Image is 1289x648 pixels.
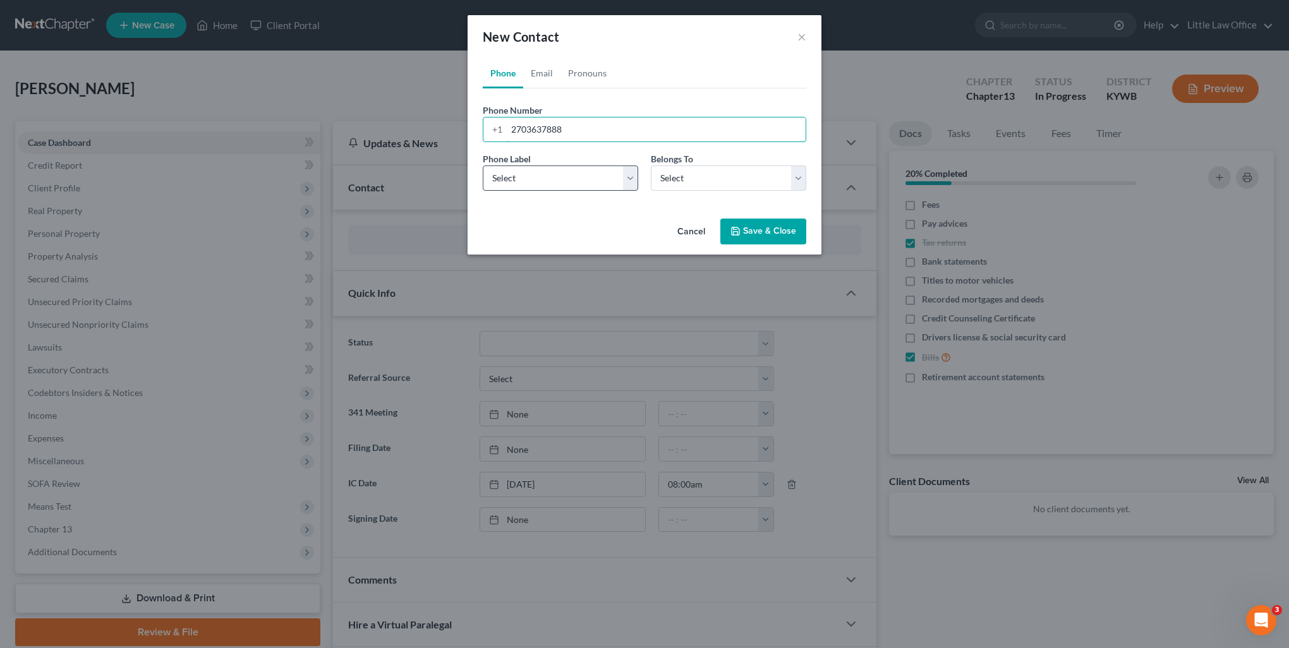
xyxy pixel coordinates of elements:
span: Phone Label [483,153,531,164]
span: 3 [1272,605,1282,615]
a: Pronouns [560,58,614,88]
span: Phone Number [483,105,543,116]
span: Belongs To [651,153,693,164]
button: × [797,29,806,44]
input: ###-###-#### [507,117,806,141]
a: Phone [483,58,523,88]
a: Email [523,58,560,88]
iframe: Intercom live chat [1246,605,1276,635]
span: New Contact [483,29,559,44]
div: +1 [483,117,507,141]
button: Cancel [667,220,715,245]
button: Save & Close [720,219,806,245]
